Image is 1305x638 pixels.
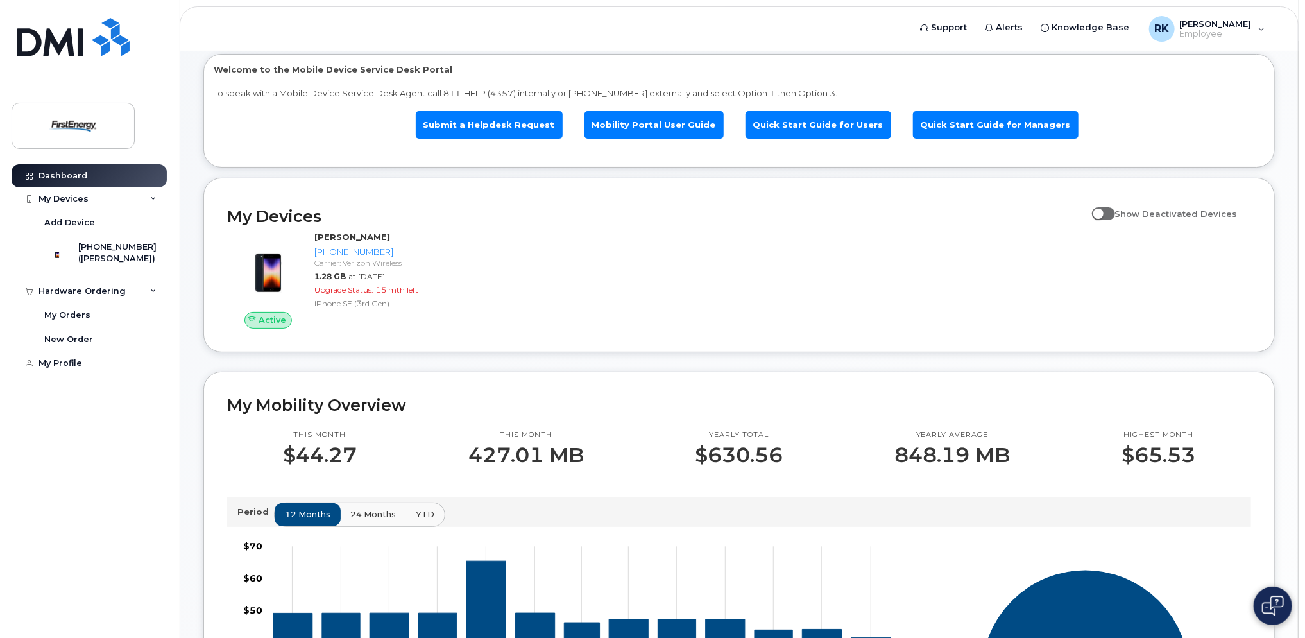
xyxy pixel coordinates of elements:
[695,430,783,440] p: Yearly total
[314,232,390,242] strong: [PERSON_NAME]
[912,15,977,40] a: Support
[416,111,563,139] a: Submit a Helpdesk Request
[468,444,584,467] p: 427.01 MB
[1180,19,1252,29] span: [PERSON_NAME]
[746,111,891,139] a: Quick Start Guide for Users
[932,21,968,34] span: Support
[1092,202,1102,212] input: Show Deactivated Devices
[1122,444,1195,467] p: $65.53
[237,506,274,518] p: Period
[314,298,466,309] div: iPhone SE (3rd Gen)
[348,272,385,281] span: at [DATE]
[584,111,724,139] a: Mobility Portal User Guide
[1115,209,1238,219] span: Show Deactivated Devices
[314,246,466,258] div: [PHONE_NUMBER]
[314,285,373,295] span: Upgrade Status:
[1052,21,1130,34] span: Knowledge Base
[977,15,1032,40] a: Alerts
[227,231,472,329] a: Active[PERSON_NAME][PHONE_NUMBER]Carrier: Verizon Wireless1.28 GBat [DATE]Upgrade Status:15 mth l...
[259,314,286,326] span: Active
[214,87,1265,99] p: To speak with a Mobile Device Service Desk Agent call 811-HELP (4357) internally or [PHONE_NUMBER...
[416,508,434,521] span: YTD
[214,64,1265,76] p: Welcome to the Mobile Device Service Desk Portal
[314,257,466,268] div: Carrier: Verizon Wireless
[376,285,418,295] span: 15 mth left
[243,573,262,584] tspan: $60
[283,444,357,467] p: $44.27
[1122,430,1195,440] p: Highest month
[350,508,396,521] span: 24 months
[894,430,1010,440] p: Yearly average
[894,444,1010,467] p: 848.19 MB
[1262,596,1284,616] img: Open chat
[996,21,1023,34] span: Alerts
[314,272,346,281] span: 1.28 GB
[695,444,783,467] p: $630.56
[1154,21,1169,37] span: RK
[1140,16,1274,42] div: Ryan, Kelley A
[227,207,1086,226] h2: My Devices
[1180,29,1252,39] span: Employee
[243,605,262,616] tspan: $50
[227,395,1251,415] h2: My Mobility Overview
[913,111,1079,139] a: Quick Start Guide for Managers
[243,540,262,552] tspan: $70
[237,237,299,299] img: image20231002-3703462-1angbar.jpeg
[283,430,357,440] p: This month
[468,430,584,440] p: This month
[1032,15,1139,40] a: Knowledge Base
